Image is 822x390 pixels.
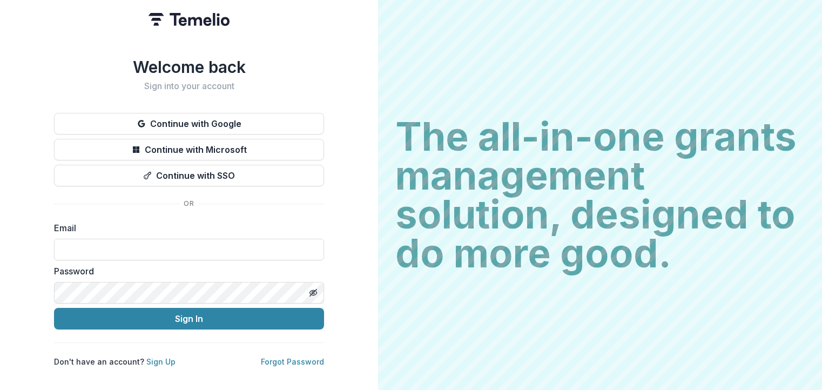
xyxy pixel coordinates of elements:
img: Temelio [149,13,230,26]
label: Password [54,265,318,278]
p: Don't have an account? [54,356,176,367]
a: Forgot Password [261,357,324,366]
button: Sign In [54,308,324,330]
h1: Welcome back [54,57,324,77]
label: Email [54,221,318,234]
h2: Sign into your account [54,81,324,91]
button: Toggle password visibility [305,284,322,301]
button: Continue with Microsoft [54,139,324,160]
button: Continue with SSO [54,165,324,186]
a: Sign Up [146,357,176,366]
button: Continue with Google [54,113,324,135]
